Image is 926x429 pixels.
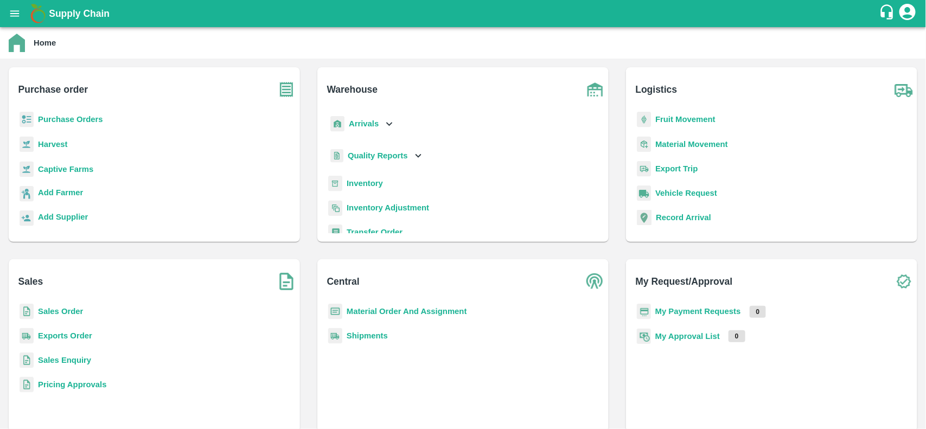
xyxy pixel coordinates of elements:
b: Central [327,274,360,289]
a: Pricing Approvals [38,380,106,389]
b: Supply Chain [49,8,110,19]
a: Sales Order [38,307,83,316]
img: qualityReport [330,149,343,163]
p: 0 [750,306,767,318]
a: Purchase Orders [38,115,103,124]
b: Warehouse [327,82,378,97]
b: Sales [18,274,43,289]
a: Export Trip [655,164,698,173]
img: delivery [637,161,651,177]
img: approval [637,328,651,344]
img: whInventory [328,176,342,191]
a: My Approval List [655,332,720,341]
img: material [637,136,651,152]
b: Arrivals [349,119,379,128]
img: reciept [20,112,34,127]
img: supplier [20,210,34,226]
a: Inventory [347,179,383,188]
img: central [582,268,609,295]
img: sales [20,377,34,393]
a: Sales Enquiry [38,356,91,364]
a: Add Farmer [38,187,83,201]
a: My Payment Requests [655,307,741,316]
a: Record Arrival [656,213,711,222]
a: Add Supplier [38,211,88,226]
img: vehicle [637,185,651,201]
a: Material Movement [655,140,728,149]
img: shipments [20,328,34,344]
img: whArrival [330,116,344,132]
a: Vehicle Request [655,189,717,197]
div: customer-support [879,4,898,23]
b: Logistics [636,82,678,97]
div: account of current user [898,2,917,25]
img: whTransfer [328,225,342,240]
a: Transfer Order [347,228,403,236]
a: Shipments [347,331,388,340]
img: purchase [273,76,300,103]
p: 0 [729,330,745,342]
img: logo [27,3,49,24]
img: truck [890,76,917,103]
b: Purchase order [18,82,88,97]
a: Material Order And Assignment [347,307,467,316]
div: Arrivals [328,112,395,136]
a: Harvest [38,140,67,149]
img: harvest [20,161,34,177]
b: Quality Reports [348,151,408,160]
img: shipments [328,328,342,344]
img: soSales [273,268,300,295]
img: inventory [328,200,342,216]
b: Home [34,39,56,47]
a: Supply Chain [49,6,879,21]
button: open drawer [2,1,27,26]
img: sales [20,353,34,368]
img: payment [637,304,651,319]
img: centralMaterial [328,304,342,319]
img: sales [20,304,34,319]
img: home [9,34,25,52]
a: Exports Order [38,331,92,340]
b: My Request/Approval [636,274,733,289]
img: check [890,268,917,295]
a: Fruit Movement [655,115,716,124]
img: fruit [637,112,651,127]
b: Add Farmer [38,188,83,197]
img: recordArrival [637,210,652,225]
a: Captive Farms [38,165,93,174]
img: warehouse [582,76,609,103]
b: Add Supplier [38,213,88,221]
div: Quality Reports [328,145,424,167]
a: Inventory Adjustment [347,203,429,212]
img: farmer [20,186,34,202]
img: harvest [20,136,34,152]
